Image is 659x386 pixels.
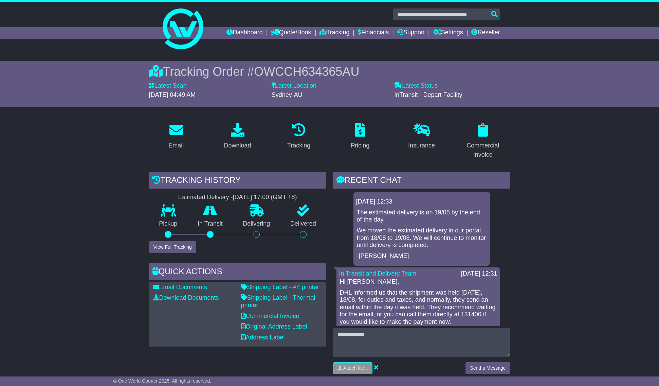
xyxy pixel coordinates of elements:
div: Insurance [408,141,435,150]
a: Commercial Invoice [241,313,299,319]
div: Estimated Delivery - [149,194,326,201]
a: Insurance [404,121,439,153]
span: Sydney-AU [272,91,303,98]
label: Latest Status [394,82,438,90]
div: Pricing [351,141,369,150]
button: View Full Tracking [149,241,196,253]
p: We moved the estimated delivery in our portal from 18/08 to 19/08. We will continue to monitor un... [357,227,487,249]
a: Financials [358,27,389,39]
a: Download Documents [153,294,219,301]
a: Tracking [283,121,315,153]
a: Shipping Label - A4 printer [241,284,319,291]
a: Pricing [346,121,374,153]
div: Download [224,141,251,150]
span: © One World Courier 2025. All rights reserved. [113,378,212,384]
div: Tracking history [149,172,326,190]
div: [DATE] 12:31 [461,270,497,278]
a: Email [164,121,188,153]
a: Settings [433,27,463,39]
p: The estimated delivery is on 19/08 by the end of the day. [357,209,487,224]
p: Delivered [280,220,326,228]
label: Latest Scan [149,82,187,90]
a: Address Label [241,334,285,341]
span: OWCCH634365AU [254,65,359,78]
a: Download [219,121,255,153]
a: Support [397,27,425,39]
span: InTransit - Depart Facility [394,91,462,98]
div: Commercial Invoice [460,141,506,159]
button: Send a Message [465,362,510,374]
a: Reseller [471,27,500,39]
p: Hi [PERSON_NAME], [340,278,497,286]
a: Quote/Book [271,27,311,39]
div: [DATE] 12:33 [356,198,487,206]
div: [DATE] 17:00 (GMT +8) [233,194,297,201]
p: In Transit [187,220,233,228]
a: Email Documents [153,284,207,291]
p: Pickup [149,220,188,228]
a: Original Address Label [241,323,307,330]
p: DHL informed us that the shipment was held [DATE], 18/08, for duties and taxes, and normally, the... [340,289,497,326]
a: Shipping Label - Thermal printer [241,294,315,309]
p: -[PERSON_NAME] [357,252,487,260]
div: Email [168,141,184,150]
div: Quick Actions [149,263,326,282]
a: Dashboard [226,27,263,39]
a: Commercial Invoice [456,121,510,162]
div: Tracking Order # [149,64,510,79]
div: RECENT CHAT [333,172,510,190]
div: Tracking [287,141,310,150]
p: Delivering [233,220,280,228]
a: In Transit and Delivery Team [339,270,417,277]
label: Latest Location [272,82,316,90]
a: Tracking [319,27,349,39]
span: [DATE] 04:49 AM [149,91,196,98]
